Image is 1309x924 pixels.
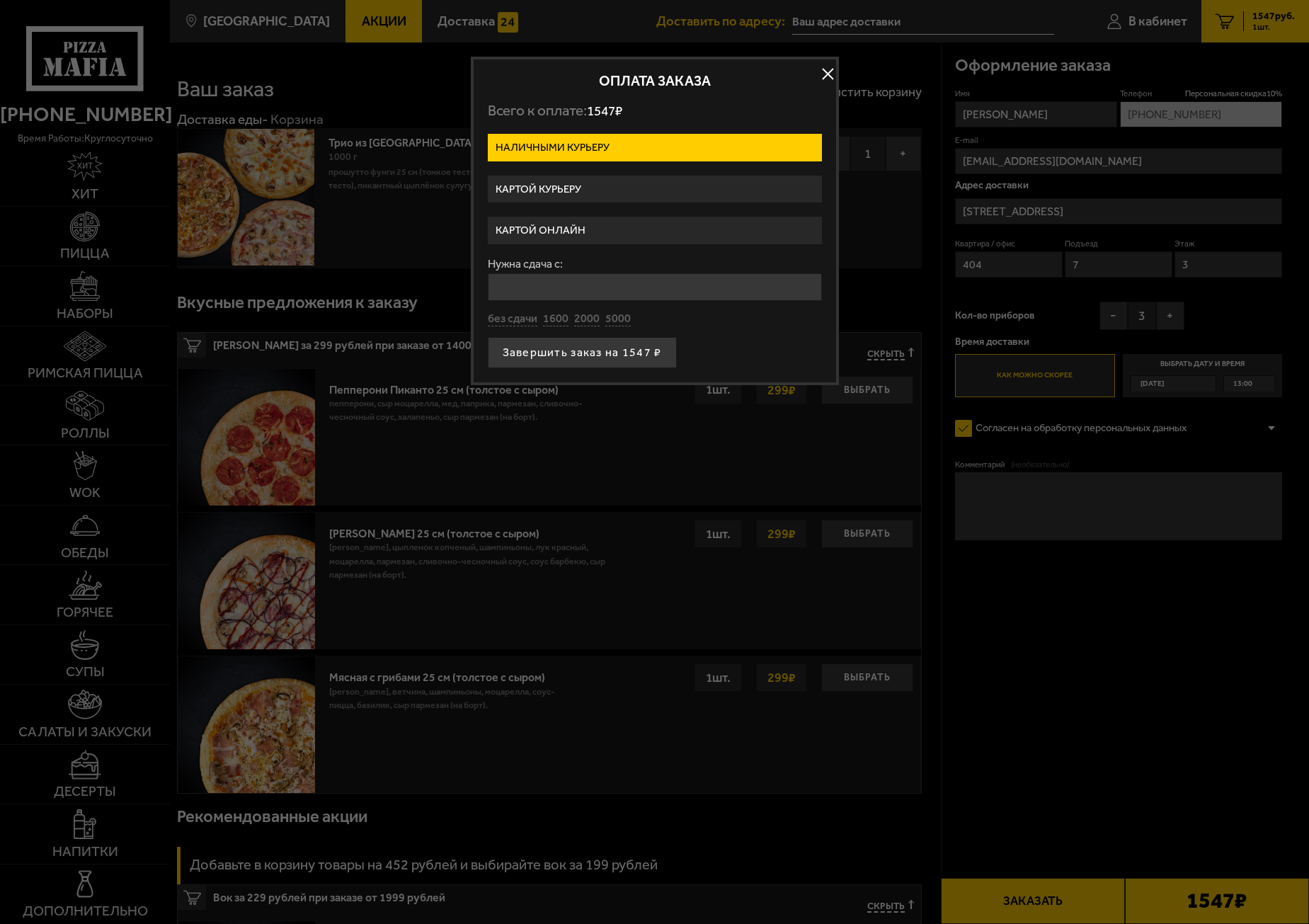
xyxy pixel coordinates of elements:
[543,312,568,327] button: 1600
[488,176,822,203] label: Картой курьеру
[605,312,631,327] button: 5000
[574,312,600,327] button: 2000
[488,102,822,120] p: Всего к оплате:
[488,74,822,88] h2: Оплата заказа
[488,134,822,161] label: Наличными курьеру
[488,312,537,327] button: без сдачи
[488,258,822,270] label: Нужна сдача с:
[587,103,622,119] span: 1547 ₽
[488,337,677,368] button: Завершить заказ на 1547 ₽
[488,217,822,244] label: Картой онлайн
